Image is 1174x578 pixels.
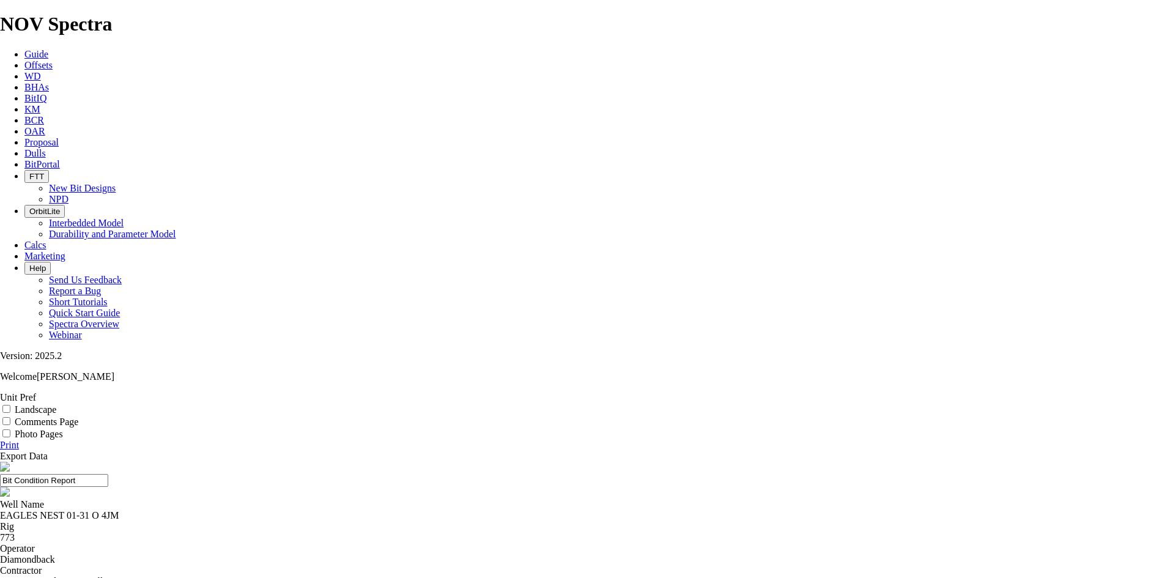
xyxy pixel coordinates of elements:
[49,286,101,296] a: Report a Bug
[49,183,116,193] a: New Bit Designs
[24,104,40,114] a: KM
[15,404,56,415] label: Landscape
[49,218,124,228] a: Interbedded Model
[24,93,46,103] a: BitIQ
[49,319,119,329] a: Spectra Overview
[24,148,46,158] a: Dulls
[24,240,46,250] a: Calcs
[29,172,44,181] span: FTT
[24,49,48,59] a: Guide
[49,330,82,340] a: Webinar
[24,126,45,136] a: OAR
[15,429,63,439] label: Photo Pages
[49,308,120,318] a: Quick Start Guide
[24,205,65,218] button: OrbitLite
[24,159,60,169] a: BitPortal
[24,251,65,261] a: Marketing
[24,60,53,70] a: Offsets
[24,170,49,183] button: FTT
[37,371,114,382] span: [PERSON_NAME]
[24,115,44,125] a: BCR
[49,297,108,307] a: Short Tutorials
[29,207,60,216] span: OrbitLite
[24,137,59,147] a: Proposal
[49,194,68,204] a: NPD
[24,262,51,275] button: Help
[29,264,46,273] span: Help
[49,275,122,285] a: Send Us Feedback
[24,82,49,92] a: BHAs
[15,417,78,427] label: Comments Page
[24,71,41,81] a: WD
[49,229,176,239] a: Durability and Parameter Model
